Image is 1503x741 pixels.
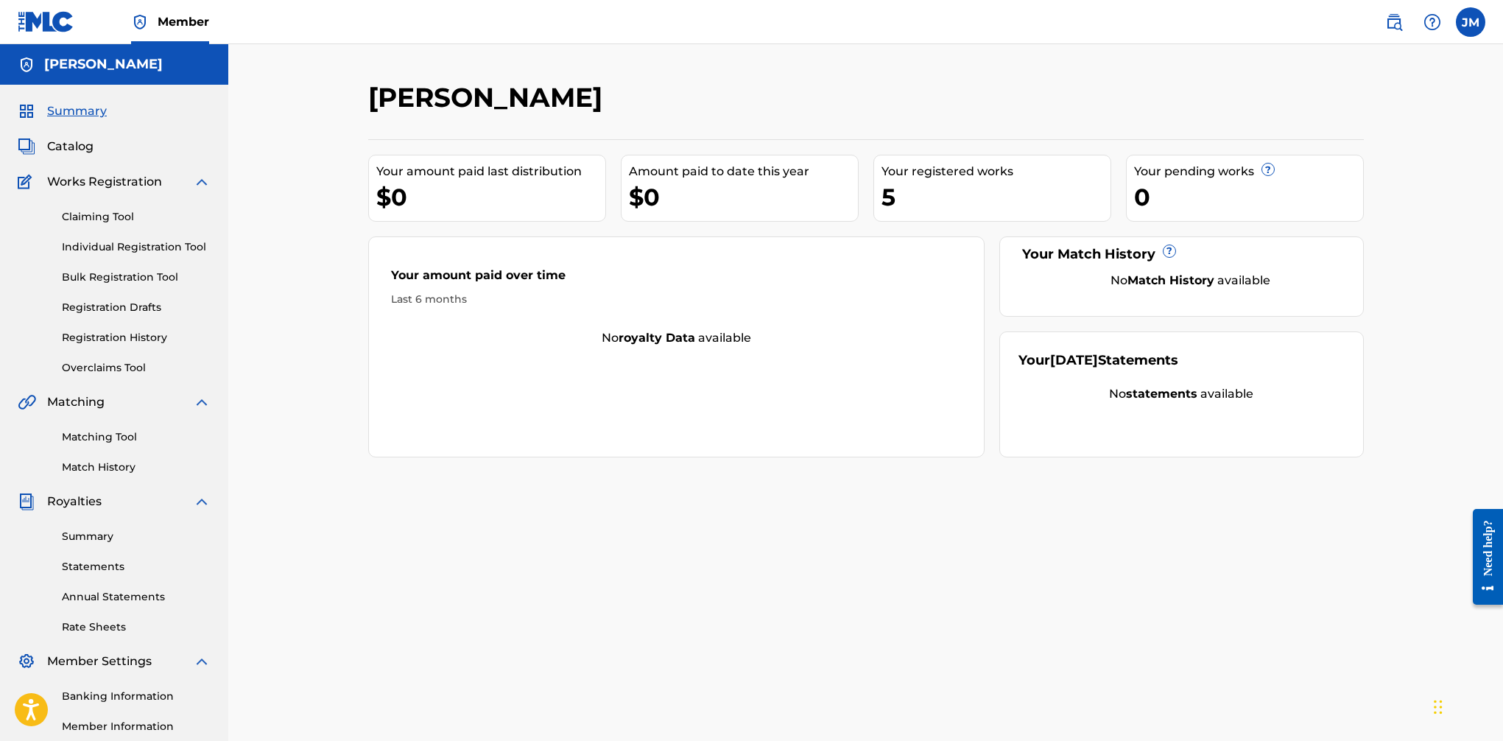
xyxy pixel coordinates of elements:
div: Your Match History [1018,245,1345,264]
img: Accounts [18,56,35,74]
a: CatalogCatalog [18,138,94,155]
img: Works Registration [18,173,37,191]
div: Help [1418,7,1447,37]
a: Statements [62,559,211,575]
img: search [1385,13,1403,31]
a: Rate Sheets [62,619,211,635]
img: expand [193,393,211,411]
div: 5 [881,180,1110,214]
img: Summary [18,102,35,120]
a: Matching Tool [62,429,211,445]
a: Bulk Registration Tool [62,270,211,285]
a: Member Information [62,719,211,734]
img: help [1423,13,1441,31]
span: ? [1164,245,1175,257]
h2: [PERSON_NAME] [368,81,610,114]
img: Matching [18,393,36,411]
a: Match History [62,460,211,475]
a: Banking Information [62,689,211,704]
a: Registration Drafts [62,300,211,315]
span: Member [158,13,209,30]
div: $0 [376,180,605,214]
div: Your Statements [1018,351,1178,370]
img: MLC Logo [18,11,74,32]
a: Claiming Tool [62,209,211,225]
img: expand [193,493,211,510]
div: No available [1018,385,1345,403]
img: Member Settings [18,653,35,670]
a: Annual Statements [62,589,211,605]
img: expand [193,653,211,670]
h5: Jesse Timm Miller [44,56,163,73]
span: Summary [47,102,107,120]
span: Matching [47,393,105,411]
img: Royalties [18,493,35,510]
div: Your registered works [881,163,1110,180]
div: Your amount paid last distribution [376,163,605,180]
span: Catalog [47,138,94,155]
div: Drag [1434,685,1443,729]
strong: Match History [1127,273,1214,287]
div: Your pending works [1134,163,1363,180]
div: 0 [1134,180,1363,214]
a: Summary [62,529,211,544]
div: No available [369,329,985,347]
div: No available [1037,272,1345,289]
span: Works Registration [47,173,162,191]
a: SummarySummary [18,102,107,120]
img: expand [193,173,211,191]
span: Member Settings [47,653,152,670]
img: Top Rightsholder [131,13,149,31]
div: Amount paid to date this year [629,163,858,180]
div: User Menu [1456,7,1485,37]
strong: statements [1126,387,1197,401]
span: [DATE] [1050,352,1098,368]
img: Catalog [18,138,35,155]
div: Last 6 months [391,292,962,307]
a: Individual Registration Tool [62,239,211,255]
a: Public Search [1379,7,1409,37]
iframe: Chat Widget [1429,670,1503,741]
div: $0 [629,180,858,214]
span: ? [1262,164,1274,175]
a: Registration History [62,330,211,345]
span: Royalties [47,493,102,510]
div: Your amount paid over time [391,267,962,292]
strong: royalty data [619,331,695,345]
iframe: Resource Center [1462,497,1503,616]
a: Overclaims Tool [62,360,211,376]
